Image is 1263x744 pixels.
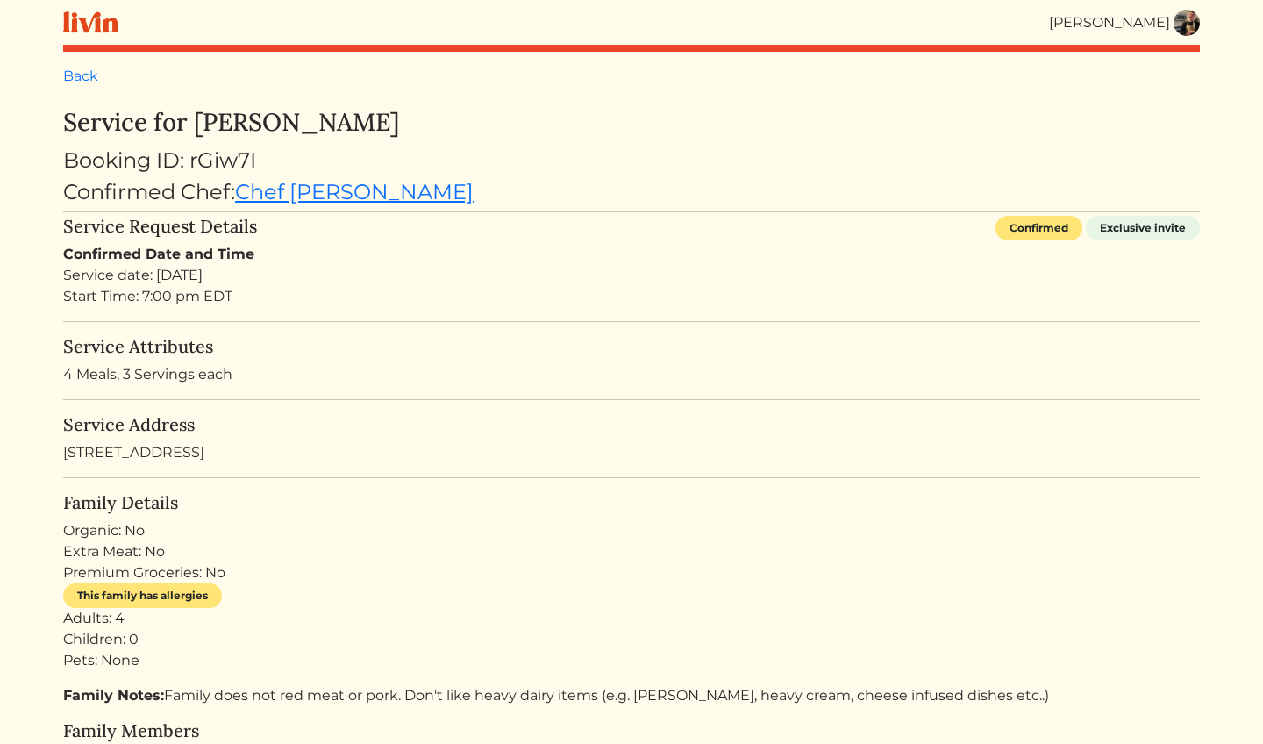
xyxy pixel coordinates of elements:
div: [STREET_ADDRESS] [63,414,1200,463]
strong: Confirmed Date and Time [63,246,254,262]
img: livin-logo-a0d97d1a881af30f6274990eb6222085a2533c92bbd1e4f22c21b4f0d0e3210c.svg [63,11,118,33]
a: Chef [PERSON_NAME] [235,179,474,204]
h5: Service Request Details [63,216,257,237]
div: [PERSON_NAME] [1049,12,1170,33]
h3: Service for [PERSON_NAME] [63,108,1200,138]
div: Organic: No [63,520,1200,541]
p: 4 Meals, 3 Servings each [63,364,1200,385]
h5: Family Details [63,492,1200,513]
a: Back [63,68,98,84]
div: Confirmed Chef: [63,176,1200,208]
div: Premium Groceries: No [63,562,1200,583]
img: b82e18814da394a1228ace34d55e0742 [1174,10,1200,36]
div: Booking ID: rGiw7I [63,145,1200,176]
h5: Service Address [63,414,1200,435]
strong: Family Notes: [63,687,164,704]
p: Family does not red meat or pork. Don't like heavy dairy items (e.g. [PERSON_NAME], heavy cream, ... [63,685,1200,706]
h5: Family Members [63,720,1200,741]
div: Extra Meat: No [63,541,1200,562]
div: Service date: [DATE] Start Time: 7:00 pm EDT [63,265,1200,307]
div: Confirmed [995,216,1082,240]
h5: Service Attributes [63,336,1200,357]
div: Adults: 4 Children: 0 Pets: None [63,608,1200,671]
div: Exclusive invite [1086,216,1200,240]
div: This family has allergies [63,583,222,608]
